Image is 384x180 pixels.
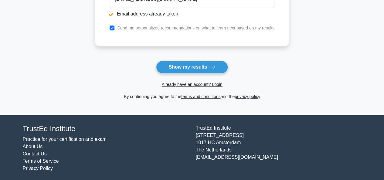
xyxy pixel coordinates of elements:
a: Privacy Policy [23,166,53,171]
a: About Us [23,144,43,149]
li: Email address already taken [110,10,274,18]
a: Already have an account? Login [161,82,222,87]
a: Terms of Service [23,158,59,164]
a: privacy policy [235,94,260,99]
h4: TrustEd Institute [23,124,189,133]
a: Contact Us [23,151,47,156]
label: Send me personalized recommendations on what to learn next based on my results [117,25,274,30]
div: By continuing you agree to the and the [91,93,293,100]
a: terms and conditions [181,94,220,99]
button: Show my results [156,61,228,73]
a: Practice for your certification and exam [23,137,107,142]
div: TrustEd Institute [STREET_ADDRESS] 1017 HC Amsterdam The Netherlands [EMAIL_ADDRESS][DOMAIN_NAME] [192,124,365,172]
